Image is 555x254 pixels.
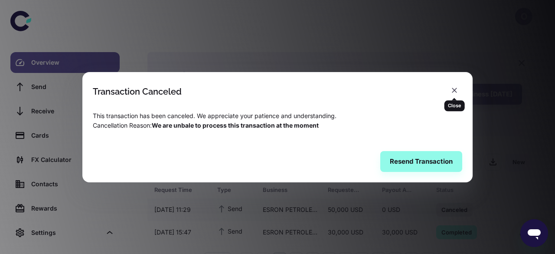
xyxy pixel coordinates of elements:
[380,151,462,172] button: Resend Transaction
[444,100,465,111] div: Close
[93,111,462,121] p: This transaction has been canceled. We appreciate your patience and understanding.
[520,219,548,247] iframe: Button to launch messaging window
[152,122,319,129] span: We are unbale to process this transaction at the moment
[93,86,182,97] div: Transaction Canceled
[93,121,462,130] p: Cancellation Reason :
